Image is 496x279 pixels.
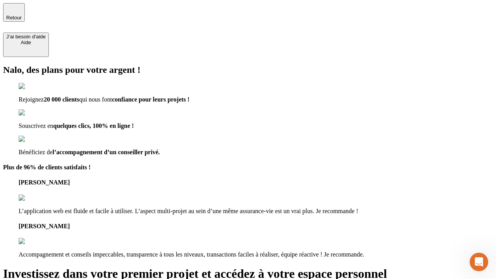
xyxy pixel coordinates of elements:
img: checkmark [19,109,52,116]
h4: [PERSON_NAME] [19,179,493,186]
div: Aide [6,40,46,45]
p: L’application web est fluide et facile à utiliser. L’aspect multi-projet au sein d’une même assur... [19,208,493,215]
span: Rejoignez [19,96,44,103]
h4: Plus de 96% de clients satisfaits ! [3,164,493,171]
p: Accompagnement et conseils impeccables, transparence à tous les niveaux, transactions faciles à r... [19,251,493,258]
span: confiance pour leurs projets ! [112,96,189,103]
iframe: Intercom live chat [470,253,488,271]
div: J’ai besoin d'aide [6,34,46,40]
button: Retour [3,3,25,22]
img: reviews stars [19,195,57,201]
span: Bénéficiez de [19,149,53,155]
span: Souscrivez en [19,122,53,129]
h2: Nalo, des plans pour votre argent ! [3,65,493,75]
span: qui nous font [79,96,112,103]
img: reviews stars [19,238,57,245]
span: l’accompagnement d’un conseiller privé. [53,149,160,155]
h4: [PERSON_NAME] [19,223,493,230]
button: J’ai besoin d'aideAide [3,33,49,57]
span: Retour [6,15,22,21]
img: checkmark [19,83,52,90]
span: quelques clics, 100% en ligne ! [53,122,134,129]
img: checkmark [19,136,52,143]
span: 20 000 clients [44,96,79,103]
